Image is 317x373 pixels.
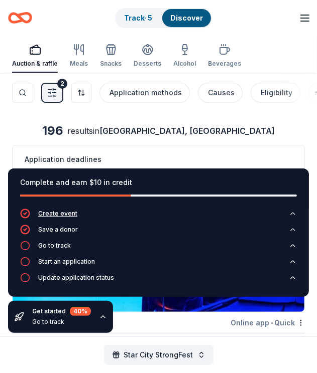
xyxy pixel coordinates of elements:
div: Beverages [208,60,241,68]
div: Start an application [38,258,95,266]
div: Create event [38,210,77,218]
div: Auction & raffle [12,60,58,68]
button: Start an application [20,257,297,273]
span: [GEOGRAPHIC_DATA], [GEOGRAPHIC_DATA] [99,126,275,136]
div: Go to track [32,318,91,326]
button: Auction & raffle [12,40,58,73]
div: Go to track [38,242,71,250]
div: Save a donor [38,226,78,234]
div: results [67,125,275,137]
a: Discover [170,14,203,22]
span: in [93,126,275,136]
a: Home [8,6,32,30]
span: Star City StrongFest [124,349,193,361]
button: Desserts [134,40,161,73]
div: 40 % [70,307,91,316]
div: Get started [32,307,91,316]
div: Complete and earn $10 in credit [20,176,297,189]
div: Snacks [100,60,122,68]
div: Application deadlines [25,153,292,165]
button: Track· 5Discover [115,8,212,28]
div: Causes [208,87,235,99]
a: Track· 5 [124,14,152,22]
div: Update application status [38,274,114,282]
button: Causes [198,83,243,103]
button: Alcohol [173,40,196,73]
div: Alcohol [173,60,196,68]
button: Create event [20,209,297,225]
button: Beverages [208,40,241,73]
button: Snacks [100,40,122,73]
div: Application methods [110,87,182,99]
button: Save a donor [20,225,297,241]
div: Desserts [134,60,161,68]
div: Meals [70,60,88,68]
button: Go to track [20,241,297,257]
div: Eligibility [261,87,292,99]
div: 196 [42,123,63,139]
button: Meals [70,40,88,73]
div: 2 [57,79,67,89]
button: Star City StrongFest [104,345,214,365]
button: Eligibility [251,83,300,103]
button: Update application status [20,273,297,289]
button: Application methods [99,83,190,103]
button: 2 [41,83,63,103]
